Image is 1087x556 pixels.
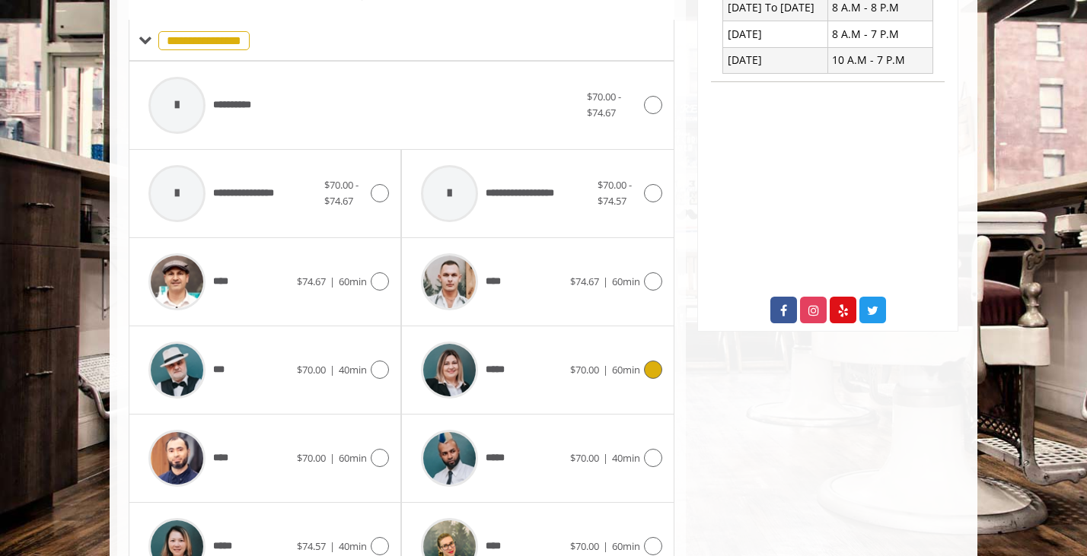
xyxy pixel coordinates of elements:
[330,451,335,465] span: |
[827,47,932,73] td: 10 A.M - 7 P.M
[570,363,599,376] span: $70.00
[297,363,326,376] span: $70.00
[339,539,367,553] span: 40min
[587,90,621,119] span: $70.00 - $74.67
[612,451,640,465] span: 40min
[723,21,828,47] td: [DATE]
[339,275,367,288] span: 60min
[612,539,640,553] span: 60min
[603,363,608,376] span: |
[723,47,828,73] td: [DATE]
[827,21,932,47] td: 8 A.M - 7 P.M
[612,275,640,288] span: 60min
[598,178,632,208] span: $70.00 - $74.57
[603,275,608,288] span: |
[339,451,367,465] span: 60min
[339,363,367,376] span: 40min
[570,451,599,465] span: $70.00
[297,539,326,553] span: $74.57
[603,451,608,465] span: |
[330,363,335,376] span: |
[330,539,335,553] span: |
[612,363,640,376] span: 60min
[297,275,326,288] span: $74.67
[330,275,335,288] span: |
[570,539,599,553] span: $70.00
[297,451,326,465] span: $70.00
[324,178,359,208] span: $70.00 - $74.67
[570,275,599,288] span: $74.67
[603,539,608,553] span: |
